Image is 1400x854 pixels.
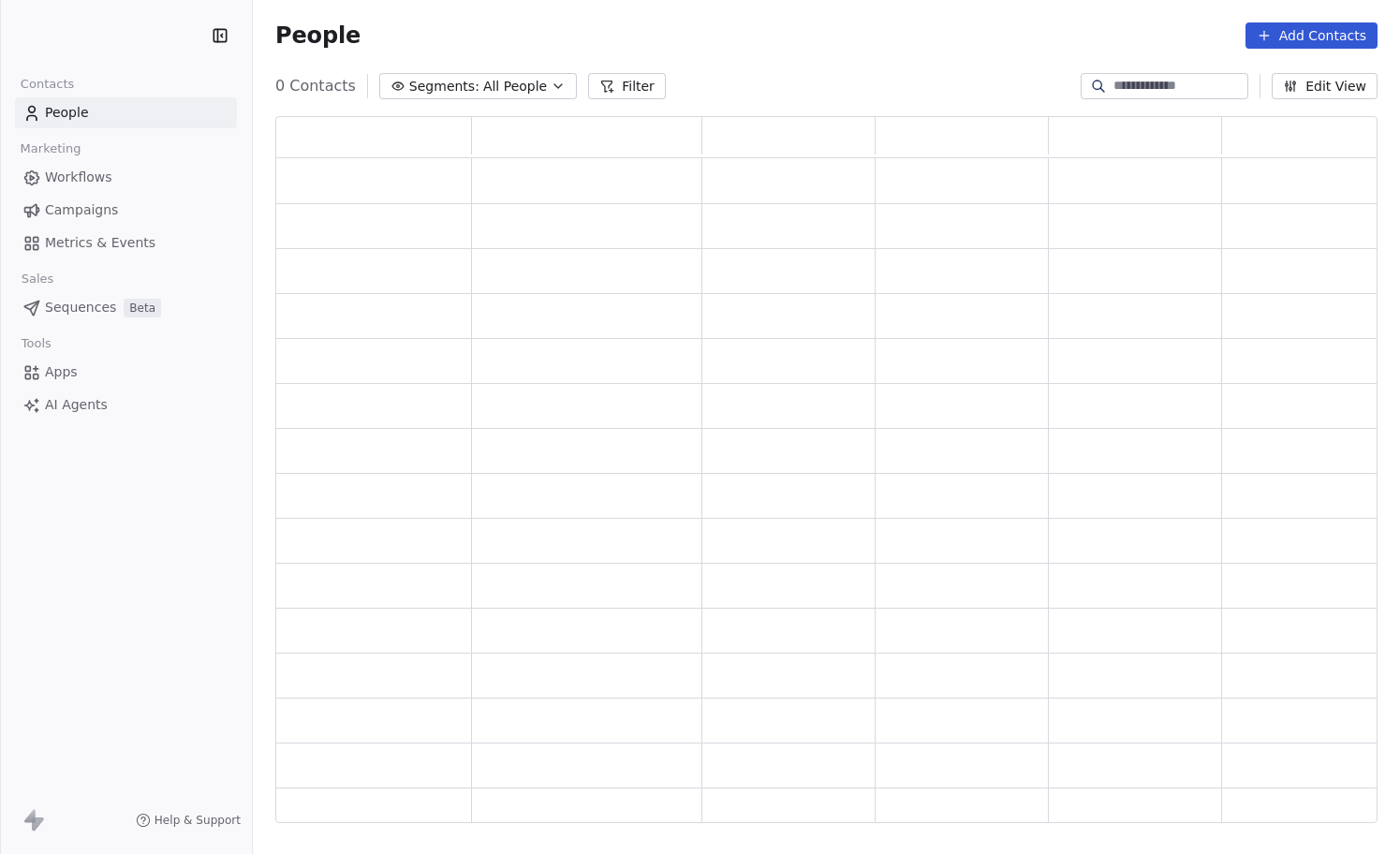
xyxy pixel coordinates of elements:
[1245,22,1378,49] button: Add Contacts
[45,168,112,187] span: Workflows
[12,135,89,163] span: Marketing
[45,298,116,317] span: Sequences
[15,292,237,323] a: SequencesBeta
[15,390,237,420] a: AI Agents
[1272,73,1378,99] button: Edit View
[15,97,237,128] a: People
[136,813,241,828] a: Help & Support
[15,162,237,193] a: Workflows
[12,70,82,98] span: Contacts
[45,362,78,382] span: Apps
[45,200,118,220] span: Campaigns
[45,103,89,123] span: People
[45,233,155,253] span: Metrics & Events
[124,299,161,317] span: Beta
[15,357,237,388] a: Apps
[13,330,59,358] span: Tools
[588,73,666,99] button: Filter
[275,75,356,97] span: 0 Contacts
[45,395,108,415] span: AI Agents
[155,813,241,828] span: Help & Support
[15,195,237,226] a: Campaigns
[276,158,1395,824] div: grid
[483,77,547,96] span: All People
[13,265,62,293] span: Sales
[15,228,237,258] a: Metrics & Events
[275,22,361,50] span: People
[409,77,479,96] span: Segments:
